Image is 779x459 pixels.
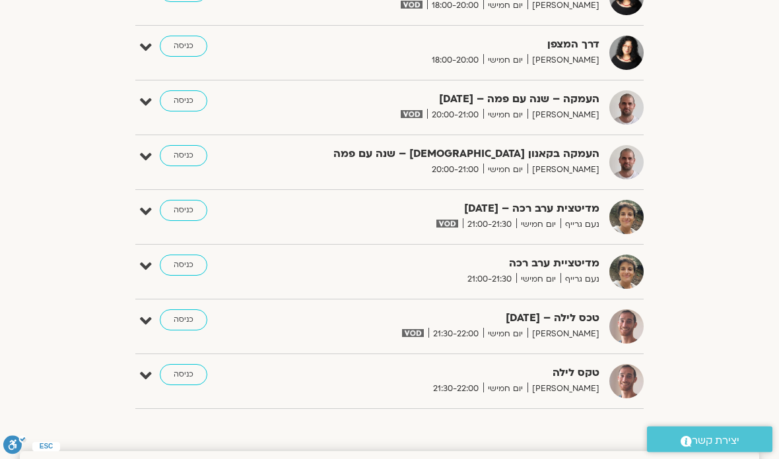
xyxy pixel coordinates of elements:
span: 20:00-21:00 [427,164,483,177]
span: יום חמישי [483,109,527,123]
img: vodicon [436,220,458,228]
strong: מדיטצית ערב רכה – [DATE] [316,200,599,218]
span: 21:30-22:00 [428,382,483,396]
strong: דרך המצפן [316,36,599,54]
span: נעם גרייף [560,218,599,232]
strong: העמקה – שנה עם פמה – [DATE] [316,91,599,109]
a: כניסה [160,146,207,167]
span: יום חמישי [516,218,560,232]
strong: העמקה בקאנון [DEMOGRAPHIC_DATA] – שנה עם פמה [316,146,599,164]
a: כניסה [160,200,207,222]
img: vodicon [402,330,424,338]
span: יצירת קשר [692,432,739,450]
a: כניסה [160,255,207,276]
a: כניסה [160,365,207,386]
span: יום חמישי [483,164,527,177]
a: כניסה [160,310,207,331]
img: vodicon [401,1,423,9]
a: כניסה [160,91,207,112]
strong: טקס לילה [316,365,599,382]
span: 21:00-21:30 [463,273,516,287]
span: [PERSON_NAME] [527,328,599,342]
span: נעם גרייף [560,273,599,287]
span: 21:30-22:00 [428,328,483,342]
span: [PERSON_NAME] [527,382,599,396]
span: 20:00-21:00 [427,109,483,123]
a: יצירת קשר [647,427,772,452]
span: [PERSON_NAME] [527,109,599,123]
img: vodicon [401,111,423,119]
span: 21:00-21:30 [463,218,516,232]
span: יום חמישי [483,382,527,396]
span: [PERSON_NAME] [527,54,599,68]
span: 18:00-20:00 [427,54,483,68]
a: כניסה [160,36,207,57]
span: יום חמישי [483,54,527,68]
strong: טכס לילה – [DATE] [316,310,599,328]
strong: מדיטציית ערב רכה [316,255,599,273]
span: יום חמישי [516,273,560,287]
span: יום חמישי [483,328,527,342]
span: [PERSON_NAME] [527,164,599,177]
